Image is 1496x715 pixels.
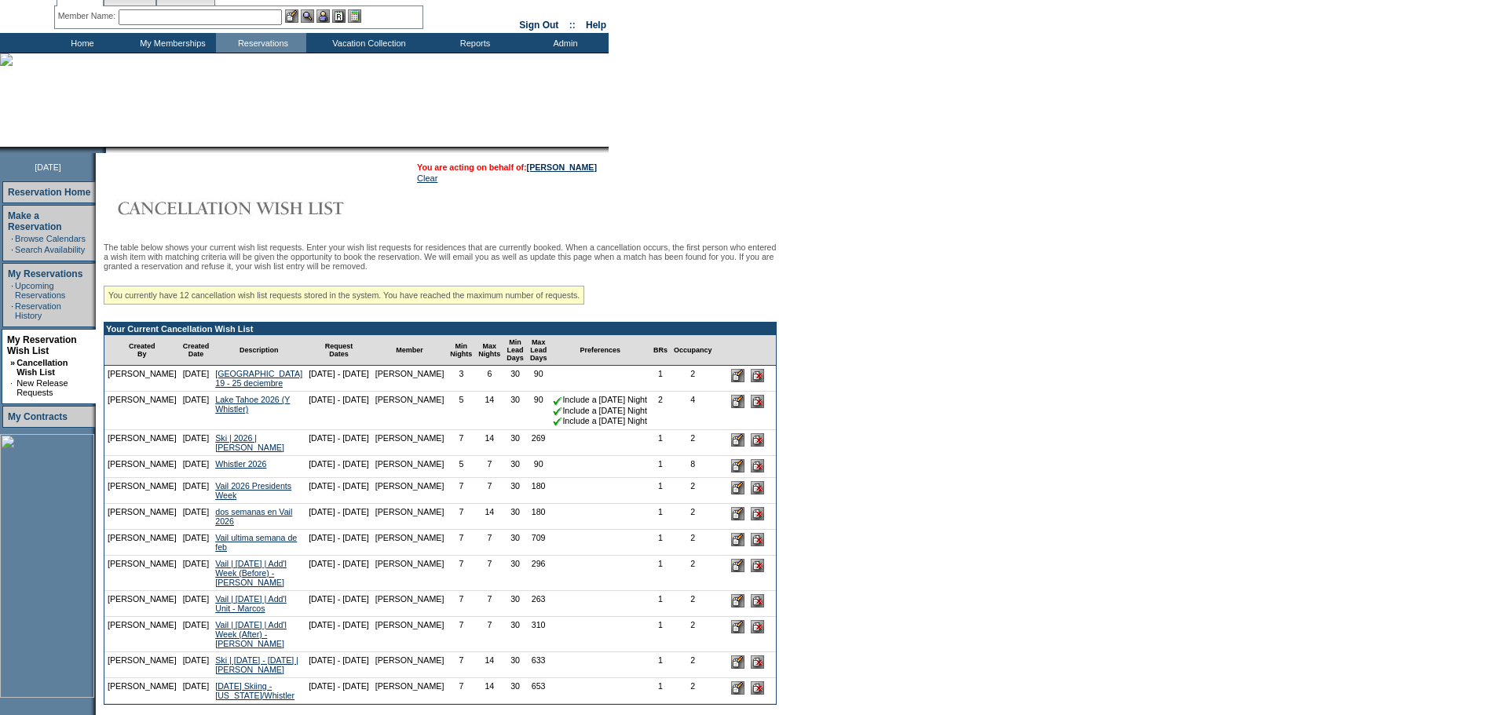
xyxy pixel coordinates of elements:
a: Search Availability [15,245,85,254]
a: Lake Tahoe 2026 (Y Whistler) [215,395,290,414]
img: Cancellation Wish List [104,192,418,224]
td: [PERSON_NAME] [104,366,180,392]
img: Impersonate [316,9,330,23]
td: [PERSON_NAME] [372,456,448,478]
td: 14 [475,678,503,704]
a: Ski | 2026 | [PERSON_NAME] [215,433,284,452]
nobr: [DATE] - [DATE] [309,533,369,542]
input: Delete this Request [751,433,764,447]
a: New Release Requests [16,378,68,397]
img: b_edit.gif [285,9,298,23]
td: 1 [650,504,671,530]
a: Upcoming Reservations [15,281,65,300]
td: 2 [671,530,715,556]
td: 90 [527,392,550,430]
td: [DATE] [180,652,213,678]
td: 5 [447,456,475,478]
td: [PERSON_NAME] [372,430,448,456]
nobr: [DATE] - [DATE] [309,481,369,491]
input: Delete this Request [751,681,764,695]
td: · [11,301,13,320]
a: [GEOGRAPHIC_DATA] 19 - 25 deciembre [215,369,302,388]
td: 30 [503,591,527,617]
td: Min Nights [447,335,475,366]
td: [PERSON_NAME] [104,652,180,678]
a: My Reservation Wish List [7,334,77,356]
td: [DATE] [180,678,213,704]
td: Your Current Cancellation Wish List [104,323,776,335]
a: Help [586,20,606,31]
td: 709 [527,530,550,556]
td: [DATE] [180,366,213,392]
td: Created By [104,335,180,366]
td: [PERSON_NAME] [372,530,448,556]
td: [DATE] [180,617,213,652]
td: 30 [503,617,527,652]
input: Edit this Request [731,395,744,408]
img: View [301,9,314,23]
input: Delete this Request [751,481,764,494]
input: Delete this Request [751,655,764,669]
nobr: [DATE] - [DATE] [309,507,369,516]
td: 30 [503,678,527,704]
a: Cancellation Wish List [16,358,68,377]
td: 7 [475,591,503,617]
td: [PERSON_NAME] [104,678,180,704]
td: 2 [671,478,715,504]
nobr: Include a [DATE] Night [553,395,647,404]
td: [PERSON_NAME] [372,678,448,704]
img: chkSmaller.gif [553,407,562,416]
td: Created Date [180,335,213,366]
td: 1 [650,366,671,392]
td: Max Lead Days [527,335,550,366]
td: 1 [650,478,671,504]
td: 2 [671,366,715,392]
input: Delete this Request [751,533,764,546]
nobr: [DATE] - [DATE] [309,620,369,629]
td: 30 [503,456,527,478]
img: promoShadowLeftCorner.gif [101,147,106,153]
td: 8 [671,456,715,478]
a: Vail ultima semana de feb [215,533,297,552]
td: 180 [527,504,550,530]
img: chkSmaller.gif [553,396,562,406]
nobr: Include a [DATE] Night [553,416,647,425]
td: 90 [527,366,550,392]
td: 1 [650,430,671,456]
td: 1 [650,678,671,704]
td: 7 [475,478,503,504]
img: Reservations [332,9,346,23]
td: Request Dates [305,335,372,366]
td: 2 [650,392,671,430]
nobr: Include a [DATE] Night [553,406,647,415]
td: [PERSON_NAME] [104,591,180,617]
a: Sign Out [519,20,558,31]
input: Delete this Request [751,507,764,520]
td: · [11,234,13,243]
td: Home [35,33,126,53]
a: Reservation History [15,301,61,320]
td: 7 [447,652,475,678]
nobr: [DATE] - [DATE] [309,395,369,404]
a: Whistler 2026 [215,459,266,469]
nobr: [DATE] - [DATE] [309,594,369,604]
td: [PERSON_NAME] [104,530,180,556]
td: 7 [447,591,475,617]
input: Edit this Request [731,681,744,695]
a: Vail | [DATE] | Add'l Week (After) - [PERSON_NAME] [215,620,287,648]
td: 7 [447,530,475,556]
input: Delete this Request [751,594,764,607]
input: Delete this Request [751,620,764,633]
td: 30 [503,530,527,556]
td: Description [212,335,305,366]
span: [DATE] [35,162,61,172]
input: Delete this Request [751,369,764,382]
td: [DATE] [180,591,213,617]
a: Make a Reservation [8,210,62,232]
input: Edit this Request [731,533,744,546]
img: chkSmaller.gif [553,417,562,426]
td: 296 [527,556,550,591]
td: [PERSON_NAME] [104,504,180,530]
td: 2 [671,617,715,652]
td: [PERSON_NAME] [104,456,180,478]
